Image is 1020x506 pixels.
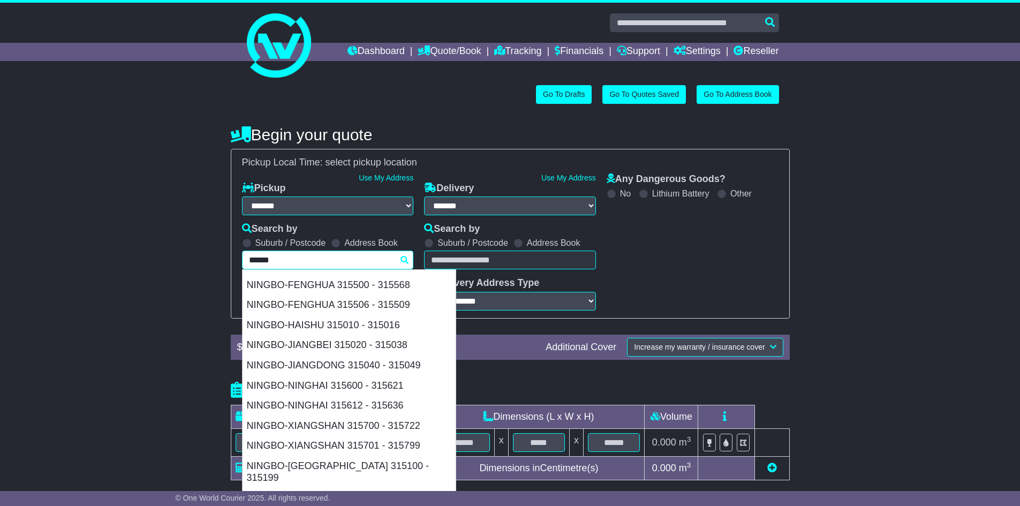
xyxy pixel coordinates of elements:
span: 0.000 [652,437,676,448]
label: Other [730,188,752,199]
label: Any Dangerous Goods? [607,173,726,185]
a: Financials [555,43,603,61]
div: NINGBO-FENGHUA 315500 - 315568 [243,275,456,296]
label: Address Book [344,238,398,248]
div: NINGBO-JIANGBEI 315020 - 315038 [243,335,456,356]
div: NINGBO-[GEOGRAPHIC_DATA] 315100 - 315199 [243,456,456,488]
a: Reseller [734,43,779,61]
td: x [494,428,508,456]
label: Search by [424,223,480,235]
label: Suburb / Postcode [437,238,508,248]
span: m [679,437,691,448]
label: Lithium Battery [652,188,709,199]
a: Tracking [494,43,541,61]
label: Suburb / Postcode [255,238,326,248]
a: Quote/Book [418,43,481,61]
span: select pickup location [326,157,417,168]
div: NINGBO-XIANGSHAN 315701 - 315799 [243,436,456,456]
a: Use My Address [359,173,413,182]
a: Add new item [767,463,777,473]
td: Volume [645,405,698,428]
td: Total [231,456,320,480]
a: Go To Quotes Saved [602,85,686,104]
label: Delivery [424,183,474,194]
sup: 3 [687,435,691,443]
label: Address Book [527,238,580,248]
label: Pickup [242,183,286,194]
a: Dashboard [347,43,405,61]
h4: Begin your quote [231,126,790,144]
a: Go To Address Book [697,85,779,104]
div: NINGBO-FENGHUA 315506 - 315509 [243,295,456,315]
label: Delivery Address Type [424,277,539,289]
a: Go To Drafts [536,85,592,104]
div: NINGBO-HAISHU 315010 - 315016 [243,315,456,336]
td: x [570,428,584,456]
span: Increase my warranty / insurance cover [634,343,765,351]
label: No [620,188,631,199]
div: $ FreightSafe warranty included [232,342,541,353]
h4: Package details | [231,381,365,399]
div: NINGBO-NINGHAI 315600 - 315621 [243,376,456,396]
label: Search by [242,223,298,235]
div: NINGBO-NINGHAI 315612 - 315636 [243,396,456,416]
td: Dimensions (L x W x H) [433,405,645,428]
div: Additional Cover [540,342,622,353]
span: © One World Courier 2025. All rights reserved. [176,494,330,502]
sup: 3 [687,461,691,469]
span: 0.000 [652,463,676,473]
a: Settings [674,43,721,61]
div: NINGBO-JIANGDONG 315040 - 315049 [243,356,456,376]
a: Support [617,43,660,61]
div: NINGBO-XIANGSHAN 315700 - 315722 [243,416,456,436]
td: Dimensions in Centimetre(s) [433,456,645,480]
div: Pickup Local Time: [237,157,784,169]
a: Use My Address [541,173,596,182]
td: Type [231,405,320,428]
button: Increase my warranty / insurance cover [627,338,783,357]
span: m [679,463,691,473]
